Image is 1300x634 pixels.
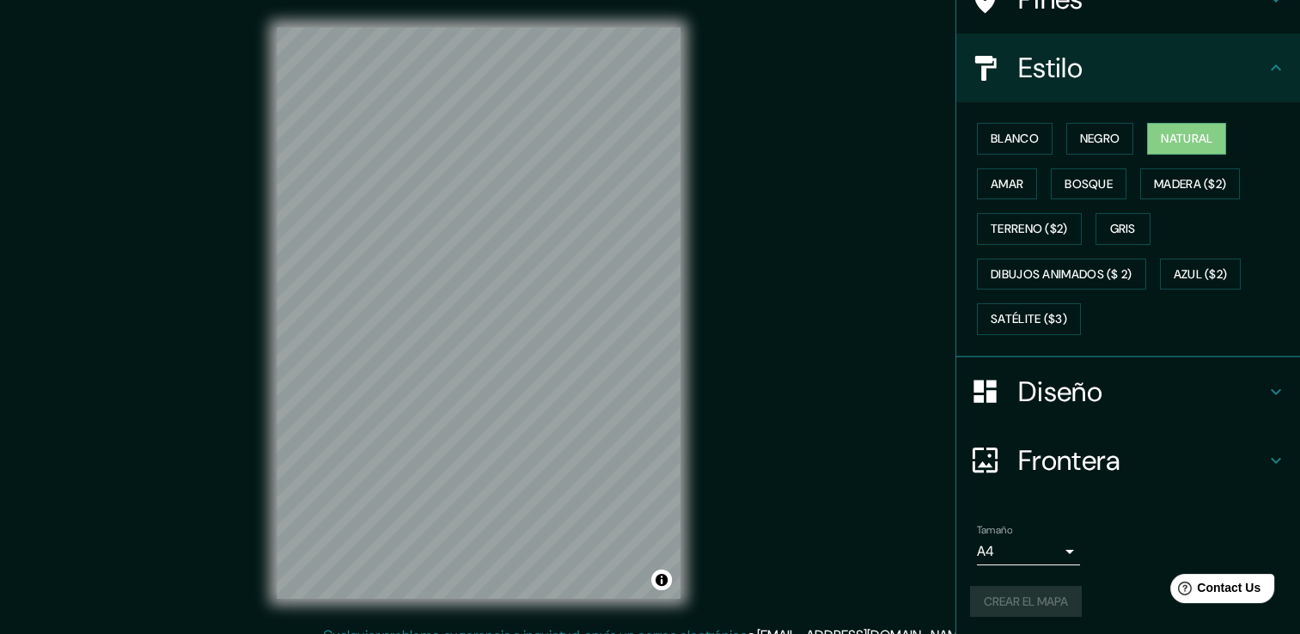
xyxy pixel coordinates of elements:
button: Azul ($2) [1160,259,1242,290]
div: Estilo [956,34,1300,102]
div: A4 [977,538,1080,565]
font: Bosque [1065,174,1113,195]
h4: Frontera [1018,443,1266,478]
font: Dibujos animados ($ 2) [991,264,1132,285]
button: Terreno ($2) [977,213,1082,245]
font: Natural [1161,128,1212,149]
button: Negro [1066,123,1134,155]
font: Gris [1110,218,1136,240]
font: Azul ($2) [1174,264,1228,285]
div: Frontera [956,426,1300,495]
button: Dibujos animados ($ 2) [977,259,1146,290]
canvas: Mapa [277,27,681,599]
font: Madera ($2) [1154,174,1226,195]
button: Natural [1147,123,1226,155]
h4: Diseño [1018,375,1266,409]
iframe: Help widget launcher [1147,567,1281,615]
button: Madera ($2) [1140,168,1240,200]
button: Alternar atribución [651,570,672,590]
div: Diseño [956,357,1300,426]
button: Gris [1096,213,1150,245]
font: Terreno ($2) [991,218,1068,240]
font: Blanco [991,128,1039,149]
button: Amar [977,168,1037,200]
font: Negro [1080,128,1120,149]
button: Bosque [1051,168,1126,200]
label: Tamaño [977,522,1012,537]
h4: Estilo [1018,51,1266,85]
font: Amar [991,174,1023,195]
button: Satélite ($3) [977,303,1081,335]
button: Blanco [977,123,1053,155]
font: Satélite ($3) [991,308,1067,330]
